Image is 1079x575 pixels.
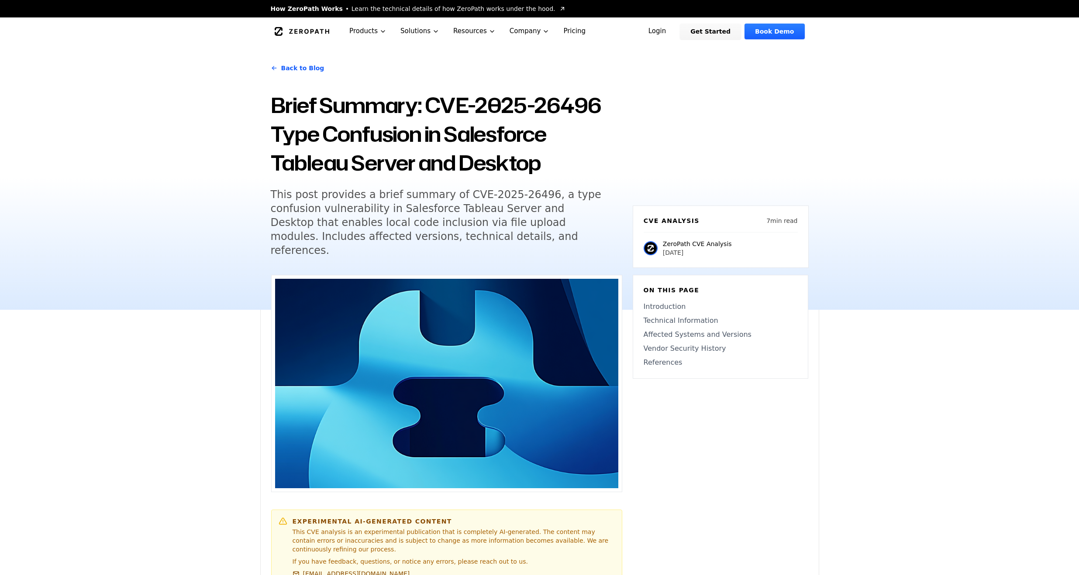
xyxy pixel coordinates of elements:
h6: On this page [644,286,797,294]
a: References [644,357,797,368]
a: Technical Information [644,315,797,326]
p: [DATE] [663,248,732,257]
a: Vendor Security History [644,343,797,354]
h5: This post provides a brief summary of CVE-2025-26496, a type confusion vulnerability in Salesforc... [271,188,606,257]
p: If you have feedback, questions, or notice any errors, please reach out to us. [293,557,615,566]
button: Resources [446,17,503,45]
span: Learn the technical details of how ZeroPath works under the hood. [352,4,555,13]
a: Pricing [556,17,593,45]
img: Brief Summary: CVE-2025-26496 Type Confusion in Salesforce Tableau Server and Desktop [275,279,618,488]
a: Affected Systems and Versions [644,329,797,340]
button: Solutions [393,17,446,45]
a: Back to Blog [271,56,324,80]
h6: CVE Analysis [644,216,700,225]
a: Get Started [680,24,741,39]
a: Login [638,24,677,39]
span: How ZeroPath Works [271,4,343,13]
p: 7 min read [766,216,797,225]
p: ZeroPath CVE Analysis [663,240,732,248]
h6: Experimental AI-Generated Content [293,517,615,526]
h1: Brief Summary: CVE-2025-26496 Type Confusion in Salesforce Tableau Server and Desktop [271,91,622,177]
img: ZeroPath CVE Analysis [644,241,658,255]
a: Book Demo [745,24,804,39]
a: How ZeroPath WorksLearn the technical details of how ZeroPath works under the hood. [271,4,566,13]
button: Company [503,17,557,45]
a: Introduction [644,301,797,312]
nav: Global [260,17,819,45]
button: Products [342,17,393,45]
p: This CVE analysis is an experimental publication that is completely AI-generated. The content may... [293,527,615,554]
